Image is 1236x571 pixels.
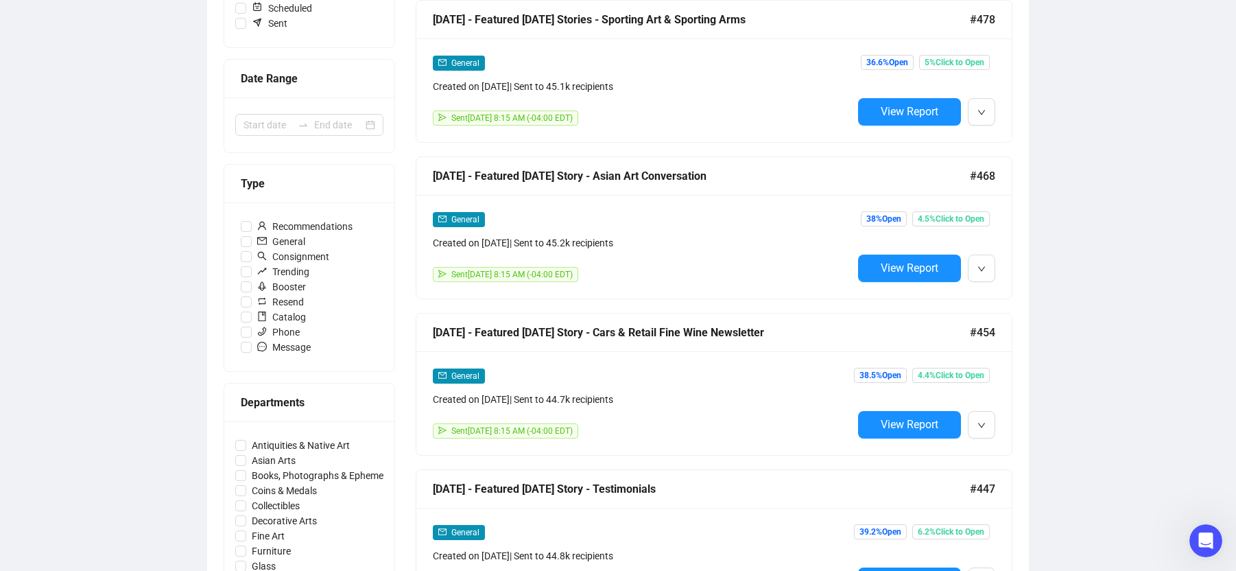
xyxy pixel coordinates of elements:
span: Coins & Medals [246,483,322,498]
span: #478 [970,11,995,28]
span: Trending [252,264,315,279]
span: Phone [252,325,305,340]
span: View Report [881,105,938,118]
button: View Report [858,411,961,439]
span: Resend [252,294,309,310]
span: 4.5% Click to Open [912,211,990,226]
span: send [438,113,447,121]
span: General [451,215,479,224]
span: Sent [DATE] 8:15 AM (-04:00 EDT) [451,426,573,436]
div: Departments [241,394,378,411]
button: View Report [858,255,961,282]
span: 39.2% Open [854,524,907,539]
span: down [977,421,986,430]
div: Created on [DATE] | Sent to 45.2k recipients [433,235,853,250]
span: 5% Click to Open [919,55,990,70]
span: Furniture [246,544,296,559]
span: mail [438,371,447,380]
span: rise [257,266,267,276]
span: Catalog [252,310,311,325]
span: 4.4% Click to Open [912,368,990,383]
div: [DATE] - Featured [DATE] Story - Asian Art Conversation [433,167,970,185]
span: search [257,251,267,261]
span: 38.5% Open [854,368,907,383]
span: Antiquities & Native Art [246,438,355,453]
span: phone [257,327,267,336]
span: View Report [881,261,938,275]
span: to [298,119,309,130]
span: rocket [257,281,267,291]
span: Sent [DATE] 8:15 AM (-04:00 EDT) [451,270,573,279]
span: swap-right [298,119,309,130]
span: Scheduled [246,1,318,16]
span: down [977,108,986,117]
span: mail [438,58,447,67]
span: Sent [DATE] 8:15 AM (-04:00 EDT) [451,113,573,123]
span: 6.2% Click to Open [912,524,990,539]
div: Created on [DATE] | Sent to 45.1k recipients [433,79,853,94]
span: Books, Photographs & Ephemera [246,468,398,483]
span: General [252,234,311,249]
span: 36.6% Open [861,55,914,70]
span: down [977,265,986,273]
span: View Report [881,418,938,431]
span: send [438,426,447,434]
span: #447 [970,480,995,498]
a: [DATE] - Featured [DATE] Story - Cars & Retail Fine Wine Newsletter#454mailGeneralCreated on [DAT... [416,313,1012,456]
span: mail [438,215,447,223]
div: Created on [DATE] | Sent to 44.8k recipients [433,548,853,563]
span: Message [252,340,316,355]
span: Recommendations [252,219,358,234]
span: Consignment [252,249,335,264]
a: [DATE] - Featured [DATE] Story - Asian Art Conversation#468mailGeneralCreated on [DATE]| Sent to ... [416,156,1012,299]
button: View Report [858,98,961,126]
span: General [451,371,479,381]
span: General [451,58,479,68]
span: Decorative Arts [246,513,322,528]
span: mail [438,528,447,536]
span: Fine Art [246,528,290,544]
div: [DATE] - Featured [DATE] Stories - Sporting Art & Sporting Arms [433,11,970,28]
input: Start date [243,117,292,132]
span: Booster [252,279,311,294]
div: Type [241,175,378,192]
div: [DATE] - Featured [DATE] Story - Cars & Retail Fine Wine Newsletter [433,324,970,341]
span: Sent [246,16,293,31]
span: 38% Open [861,211,907,226]
span: mail [257,236,267,246]
span: #468 [970,167,995,185]
span: book [257,312,267,321]
span: General [451,528,479,537]
div: Date Range [241,70,378,87]
span: message [257,342,267,351]
span: send [438,270,447,278]
span: user [257,221,267,231]
div: [DATE] - Featured [DATE] Story - Testimonials [433,480,970,498]
span: Asian Arts [246,453,301,468]
iframe: Intercom live chat [1189,524,1222,557]
input: End date [314,117,363,132]
span: retweet [257,296,267,306]
div: Created on [DATE] | Sent to 44.7k recipients [433,392,853,407]
span: Collectibles [246,498,305,513]
span: #454 [970,324,995,341]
